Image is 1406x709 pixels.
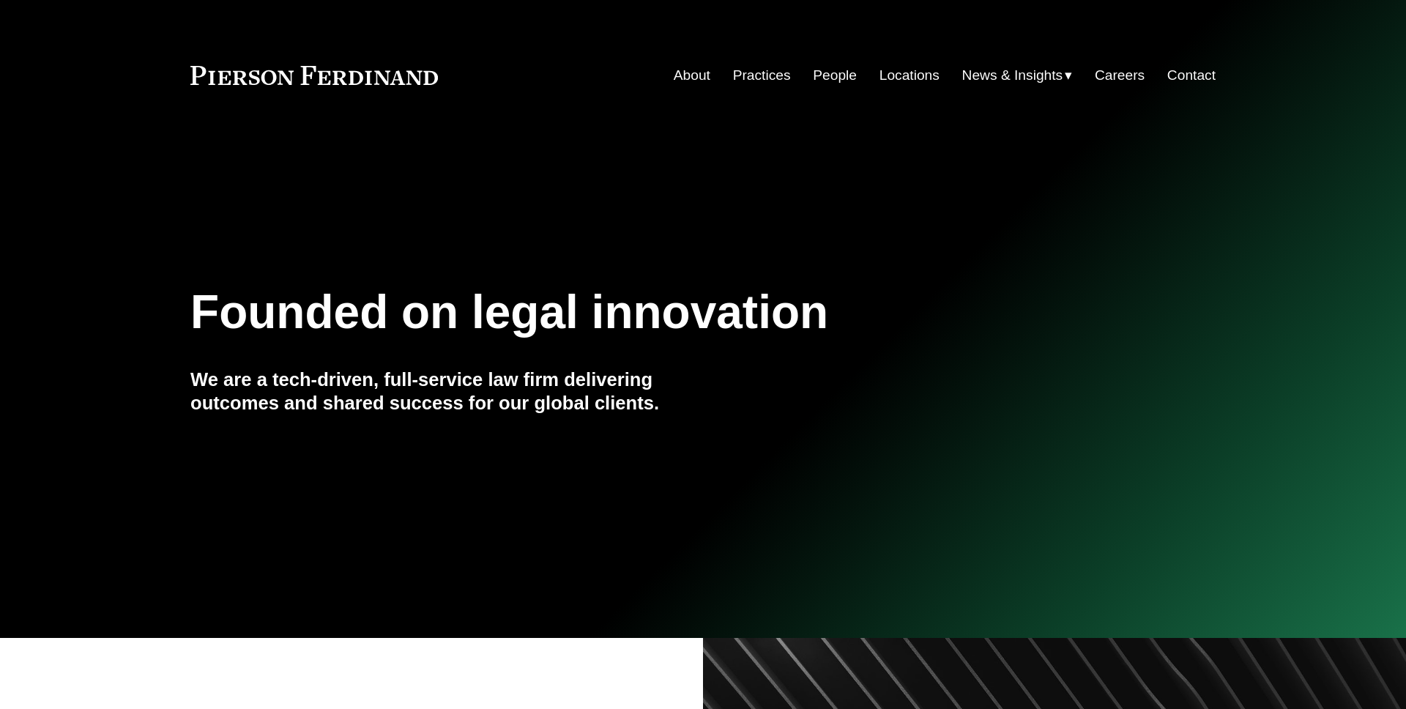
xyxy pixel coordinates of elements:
h1: Founded on legal innovation [190,286,1045,339]
a: Contact [1167,62,1216,89]
a: About [674,62,710,89]
a: People [813,62,857,89]
a: Practices [733,62,791,89]
a: folder dropdown [962,62,1073,89]
h4: We are a tech-driven, full-service law firm delivering outcomes and shared success for our global... [190,368,703,415]
span: News & Insights [962,63,1063,89]
a: Careers [1095,62,1145,89]
a: Locations [879,62,940,89]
